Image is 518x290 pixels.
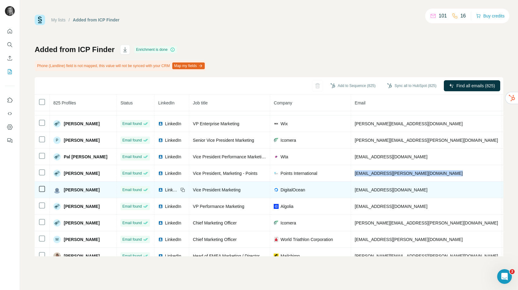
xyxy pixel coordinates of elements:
[355,254,498,258] span: [PERSON_NAME][EMAIL_ADDRESS][PERSON_NAME][DOMAIN_NAME]
[158,121,163,126] img: LinkedIn logo
[274,100,292,105] span: Company
[53,100,76,105] span: 825 Profiles
[122,154,142,160] span: Email found
[73,17,120,23] div: Added from ICP Finder
[122,253,142,259] span: Email found
[355,154,427,159] span: [EMAIL_ADDRESS][DOMAIN_NAME]
[122,121,142,126] span: Email found
[497,269,512,284] iframe: Intercom live chat
[5,26,15,37] button: Quick start
[64,137,100,143] span: [PERSON_NAME]
[122,187,142,193] span: Email found
[165,220,181,226] span: LinkedIn
[69,17,70,23] li: /
[193,100,208,105] span: Job title
[280,220,296,226] span: Icomera
[122,204,142,209] span: Email found
[172,62,205,69] button: Map my fields
[158,237,163,242] img: LinkedIn logo
[5,108,15,119] button: Use Surfe API
[355,171,463,176] span: [EMAIL_ADDRESS][PERSON_NAME][DOMAIN_NAME]
[193,254,302,258] span: Head of EMEA Marketing / Director of International Media
[158,171,163,176] img: LinkedIn logo
[64,121,100,127] span: [PERSON_NAME]
[476,12,505,20] button: Buy credits
[355,204,427,209] span: [EMAIL_ADDRESS][DOMAIN_NAME]
[193,237,237,242] span: Chief Marketing Officer
[326,81,380,90] button: Add to Sequence (825)
[280,137,296,143] span: Icomera
[274,187,279,192] img: company-logo
[64,236,100,243] span: [PERSON_NAME]
[355,237,463,242] span: [EMAIL_ADDRESS][PERSON_NAME][DOMAIN_NAME]
[158,187,163,192] img: LinkedIn logo
[280,170,317,176] span: Points International
[274,204,279,209] img: company-logo
[122,237,142,242] span: Email found
[158,154,163,159] img: LinkedIn logo
[5,95,15,106] button: Use Surfe on LinkedIn
[165,154,181,160] span: LinkedIn
[158,204,163,209] img: LinkedIn logo
[165,187,178,193] span: LinkedIn
[280,121,288,127] span: Wix
[64,220,100,226] span: [PERSON_NAME]
[165,170,181,176] span: LinkedIn
[280,236,333,243] span: World Triathlon Corporation
[53,252,61,260] img: Avatar
[456,83,495,89] span: Find all emails (825)
[280,154,288,160] span: Wta
[64,154,107,160] span: Pal [PERSON_NAME]
[274,254,279,258] img: company-logo
[122,171,142,176] span: Email found
[51,17,66,22] a: My lists
[193,187,240,192] span: Vice President Marketing
[274,121,279,126] img: company-logo
[165,137,181,143] span: LinkedIn
[53,186,61,194] img: Avatar
[64,203,100,209] span: [PERSON_NAME]
[5,39,15,50] button: Search
[444,80,500,91] button: Find all emails (825)
[280,203,293,209] span: Algolia
[193,220,237,225] span: Chief Marketing Officer
[122,220,142,226] span: Email found
[355,220,498,225] span: [PERSON_NAME][EMAIL_ADDRESS][PERSON_NAME][DOMAIN_NAME]
[5,66,15,77] button: My lists
[193,154,266,159] span: Vice President Performance Marketing
[355,100,365,105] span: Email
[158,138,163,143] img: LinkedIn logo
[64,187,100,193] span: [PERSON_NAME]
[122,137,142,143] span: Email found
[158,100,174,105] span: LinkedIn
[355,121,463,126] span: [PERSON_NAME][EMAIL_ADDRESS][DOMAIN_NAME]
[5,53,15,64] button: Enrich CSV
[280,187,305,193] span: DigitalOcean
[64,253,100,259] span: [PERSON_NAME]
[274,154,279,159] img: company-logo
[158,254,163,258] img: LinkedIn logo
[165,203,181,209] span: LinkedIn
[355,138,498,143] span: [PERSON_NAME][EMAIL_ADDRESS][PERSON_NAME][DOMAIN_NAME]
[134,46,177,53] div: Enrichment is done
[165,121,181,127] span: LinkedIn
[383,81,441,90] button: Sync all to HubSpot (825)
[64,170,100,176] span: [PERSON_NAME]
[5,6,15,16] img: Avatar
[120,100,133,105] span: Status
[35,15,45,25] img: Surfe Logo
[274,138,279,143] img: company-logo
[193,138,254,143] span: Senior Vice President Marketing
[53,203,61,210] img: Avatar
[355,187,427,192] span: [EMAIL_ADDRESS][DOMAIN_NAME]
[510,269,515,274] span: 2
[53,137,61,144] div: P
[193,171,257,176] span: Vice President, Marketing - Points
[53,236,61,243] div: M
[35,45,115,55] h1: Added from ICP Finder
[274,220,279,225] img: company-logo
[274,237,279,242] img: company-logo
[53,170,61,177] img: Avatar
[193,204,244,209] span: VP Performance Marketing
[35,61,206,71] div: Phone (Landline) field is not mapped, this value will not be synced with your CRM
